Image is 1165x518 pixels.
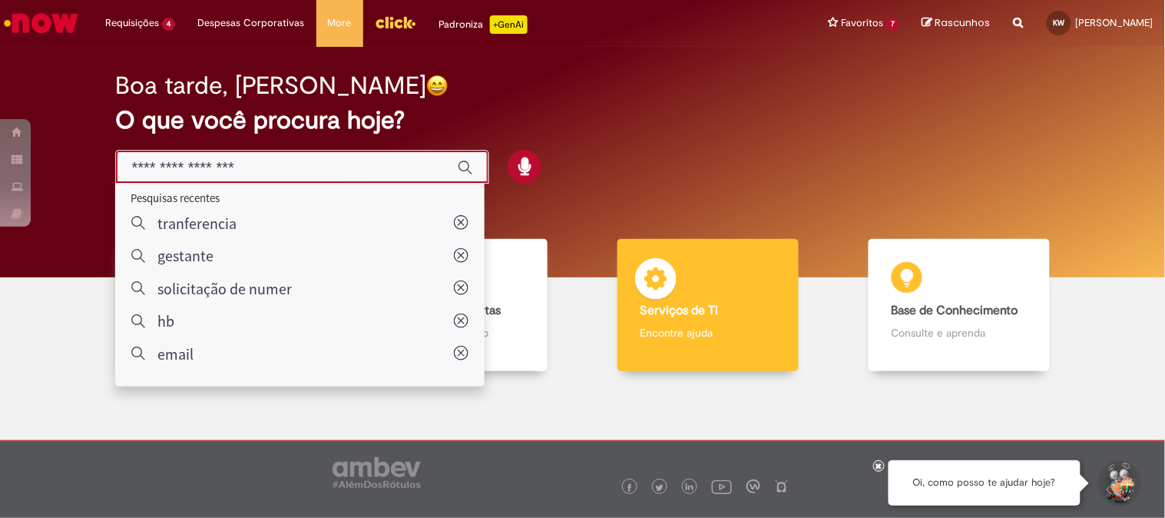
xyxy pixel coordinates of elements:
p: +GenAi [490,15,528,34]
h2: Boa tarde, [PERSON_NAME] [115,72,426,99]
img: logo_footer_workplace.png [746,480,760,493]
span: 7 [886,18,899,31]
span: Rascunhos [935,15,991,30]
span: More [328,15,352,31]
a: Serviços de TI Encontre ajuda [583,239,834,372]
button: Iniciar Conversa de Suporte [1096,460,1142,506]
img: logo_footer_naosei.png [775,480,789,493]
img: happy-face.png [426,75,448,97]
p: Encontre ajuda [640,325,776,340]
img: logo_footer_youtube.png [712,476,732,496]
span: 4 [162,18,175,31]
a: Base de Conhecimento Consulte e aprenda [833,239,1084,372]
div: Padroniza [439,15,528,34]
span: [PERSON_NAME] [1076,16,1153,29]
span: Despesas Corporativas [198,15,305,31]
a: Rascunhos [922,16,991,31]
img: click_logo_yellow_360x200.png [375,11,416,34]
b: Serviços de TI [640,303,719,318]
img: logo_footer_twitter.png [656,484,664,492]
img: logo_footer_facebook.png [626,484,634,492]
h2: O que você procura hoje? [115,107,1049,134]
a: Tirar dúvidas Tirar dúvidas com Lupi Assist e Gen Ai [81,239,332,372]
p: Consulte e aprenda [892,325,1027,340]
b: Base de Conhecimento [892,303,1018,318]
img: ServiceNow [2,8,81,38]
img: logo_footer_linkedin.png [686,483,693,493]
span: KW [1054,18,1065,28]
span: Favoritos [841,15,883,31]
img: logo_footer_ambev_rotulo_gray.png [333,457,421,488]
div: Oi, como posso te ajudar hoje? [889,460,1081,506]
span: Requisições [105,15,159,31]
